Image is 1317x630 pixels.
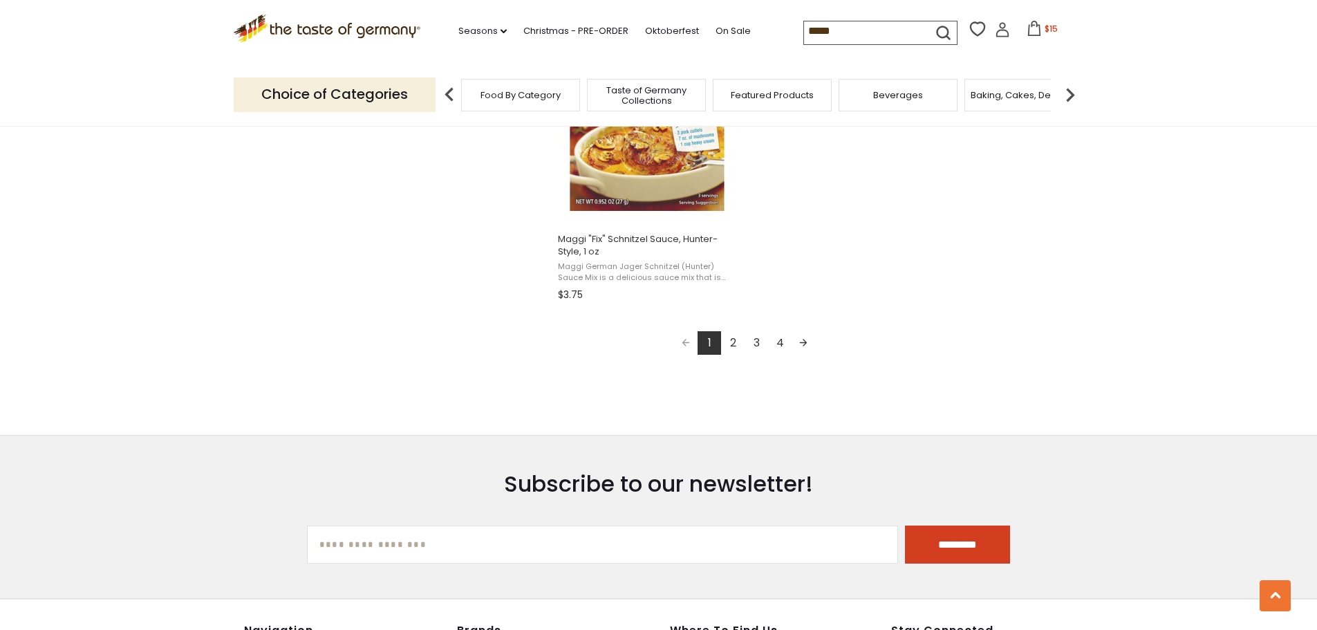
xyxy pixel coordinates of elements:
[558,331,932,359] div: Pagination
[523,24,628,39] a: Christmas - PRE-ORDER
[436,81,463,109] img: previous arrow
[698,331,721,355] a: 1
[234,77,436,111] p: Choice of Categories
[716,24,751,39] a: On Sale
[556,15,739,306] a: Maggi
[307,470,1011,498] h3: Subscribe to our newsletter!
[480,90,561,100] a: Food By Category
[645,24,699,39] a: Oktoberfest
[745,331,768,355] a: 3
[1013,21,1072,41] button: $15
[731,90,814,100] a: Featured Products
[558,233,737,258] span: Maggi "Fix" Schnitzel Sauce, Hunter-Style, 1 oz
[1045,23,1058,35] span: $15
[591,85,702,106] a: Taste of Germany Collections
[971,90,1078,100] a: Baking, Cakes, Desserts
[1056,81,1084,109] img: next arrow
[792,331,815,355] a: Next page
[768,331,792,355] a: 4
[558,261,737,283] span: Maggi German Jager Schnitzel (Hunter) Sauce Mix is a delicious sauce mix that is easily prepared ...
[873,90,923,100] a: Beverages
[721,331,745,355] a: 2
[458,24,507,39] a: Seasons
[558,288,583,302] span: $3.75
